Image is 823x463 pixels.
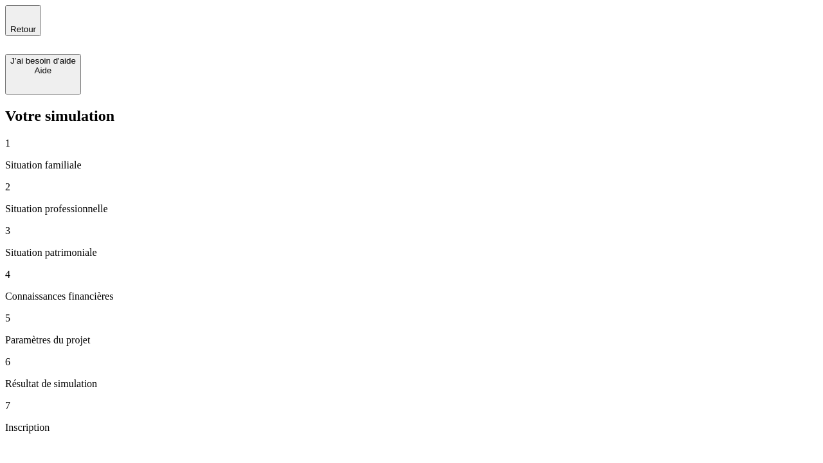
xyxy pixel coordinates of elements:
p: Situation professionnelle [5,203,818,215]
p: 5 [5,313,818,324]
button: J’ai besoin d'aideAide [5,54,81,95]
p: 6 [5,356,818,368]
p: Inscription [5,422,818,433]
p: 2 [5,181,818,193]
p: 3 [5,225,818,237]
div: J’ai besoin d'aide [10,56,76,66]
p: Paramètres du projet [5,334,818,346]
p: Connaissances financières [5,291,818,302]
p: 4 [5,269,818,280]
div: Aide [10,66,76,75]
p: Situation familiale [5,159,818,171]
p: 1 [5,138,818,149]
button: Retour [5,5,41,36]
h2: Votre simulation [5,107,818,125]
p: 7 [5,400,818,412]
span: Retour [10,24,36,34]
p: Résultat de simulation [5,378,818,390]
p: Situation patrimoniale [5,247,818,259]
